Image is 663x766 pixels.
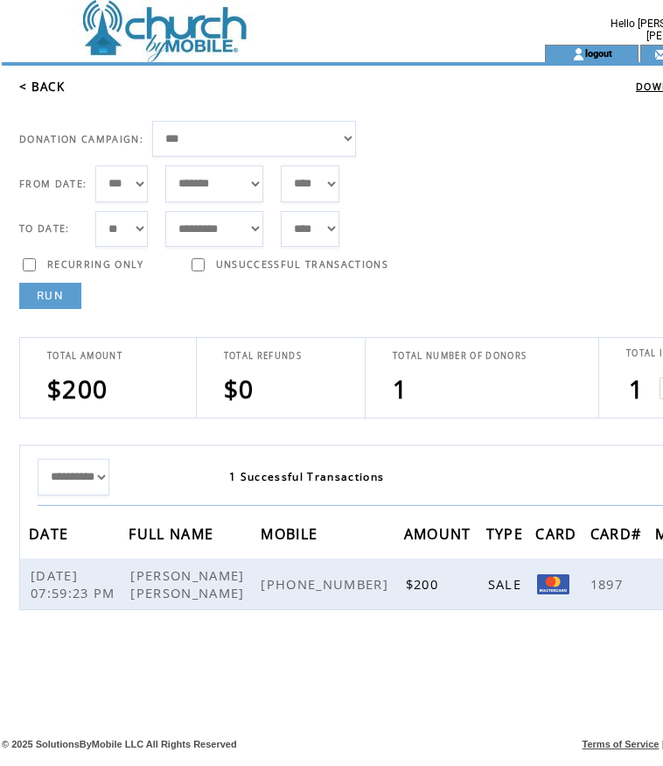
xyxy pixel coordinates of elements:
a: < BACK [19,79,65,95]
span: CARD# [590,520,646,552]
span: 1 [629,372,644,405]
a: logout [585,47,612,59]
img: Mastercard [537,574,569,594]
span: TO DATE: [19,222,70,235]
span: [PERSON_NAME] [PERSON_NAME] [130,566,248,601]
span: TYPE [486,520,527,552]
span: AMOUNT [404,520,476,552]
a: RUN [19,283,81,309]
span: $0 [224,372,255,405]
span: TOTAL NUMBER OF DONORS [393,350,527,362]
img: account_icon.gif [572,47,585,61]
a: DATE [29,528,73,538]
span: 1897 [590,575,627,593]
span: DONATION CAMPAIGN: [19,133,143,145]
a: TYPE [486,528,527,538]
a: Terms of Service [583,739,660,749]
span: 1 Successful Transactions [229,469,384,484]
span: SALE [488,575,526,593]
span: $200 [47,372,108,405]
a: CARD [535,528,581,538]
span: TOTAL REFUNDS [224,350,302,362]
a: FULL NAME [129,528,218,538]
span: DATE [29,520,73,552]
span: 1 [393,372,408,405]
a: AMOUNT [404,528,476,538]
span: UNSUCCESSFUL TRANSACTIONS [216,258,388,271]
span: $200 [406,575,443,593]
span: CARD [535,520,581,552]
span: FULL NAME [129,520,218,552]
span: © 2025 SolutionsByMobile LLC All Rights Reserved [2,739,237,749]
span: FROM DATE: [19,178,87,190]
span: RECURRING ONLY [47,258,144,271]
span: TOTAL AMOUNT [47,350,122,362]
span: [DATE] 07:59:23 PM [31,566,120,601]
span: MOBILE [261,520,322,552]
a: CARD# [590,528,646,538]
a: MOBILE [261,528,322,538]
span: [PHONE_NUMBER] [261,575,393,593]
